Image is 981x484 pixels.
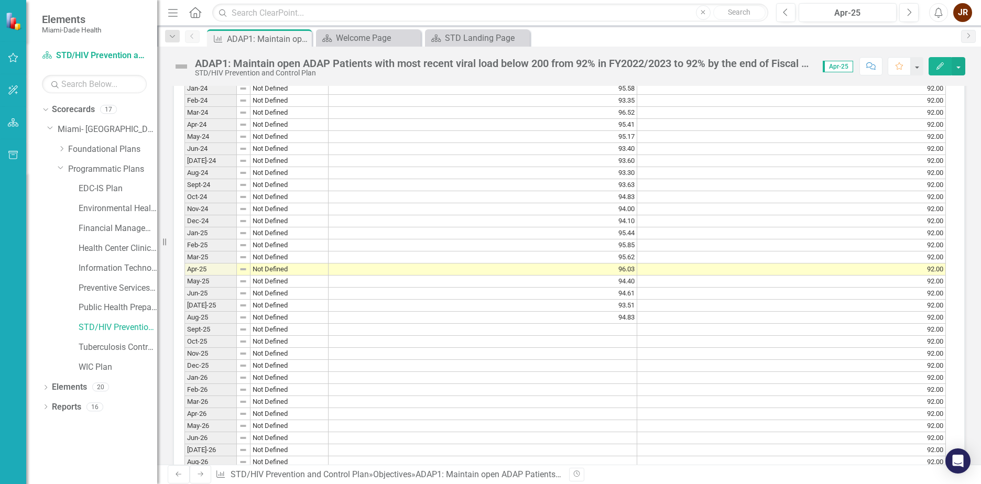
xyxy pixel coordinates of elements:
td: Not Defined [250,143,329,155]
td: Not Defined [250,276,329,288]
td: Not Defined [250,227,329,239]
a: STD Landing Page [428,31,527,45]
td: Jun-25 [184,288,237,300]
img: 8DAGhfEEPCf229AAAAAElFTkSuQmCC [239,289,247,298]
a: STD/HIV Prevention and Control Plan [231,469,369,479]
td: 94.00 [329,203,637,215]
img: 8DAGhfEEPCf229AAAAAElFTkSuQmCC [239,410,247,418]
img: 8DAGhfEEPCf229AAAAAElFTkSuQmCC [239,337,247,346]
a: WIC Plan [79,361,157,373]
td: 92.00 [637,215,946,227]
img: 8DAGhfEEPCf229AAAAAElFTkSuQmCC [239,145,247,153]
span: Elements [42,13,101,26]
td: Not Defined [250,360,329,372]
a: Scorecards [52,104,95,116]
td: 92.00 [637,300,946,312]
img: 8DAGhfEEPCf229AAAAAElFTkSuQmCC [239,241,247,249]
td: Nov-24 [184,203,237,215]
button: JR [953,3,972,22]
td: 92.00 [637,227,946,239]
td: 92.00 [637,444,946,456]
a: Information Technology Plan [79,262,157,274]
div: Welcome Page [336,31,418,45]
td: 94.83 [329,191,637,203]
td: 94.61 [329,288,637,300]
td: Apr-24 [184,119,237,131]
td: 96.52 [329,107,637,119]
td: 92.00 [637,95,946,107]
td: 92.00 [637,408,946,420]
td: 93.30 [329,167,637,179]
td: Not Defined [250,191,329,203]
a: Tuberculosis Control & Prevention Plan [79,342,157,354]
td: Not Defined [250,251,329,263]
td: 94.83 [329,312,637,324]
td: 92.00 [637,336,946,348]
td: Not Defined [250,432,329,444]
img: 8DAGhfEEPCf229AAAAAElFTkSuQmCC [239,277,247,285]
td: 92.00 [637,191,946,203]
td: 92.00 [637,360,946,372]
div: ADAP1: Maintain open ADAP Patients with most recent viral load below 200 from 92% in FY2022/2023 ... [227,32,309,46]
td: Not Defined [250,155,329,167]
td: 92.00 [637,276,946,288]
td: 92.00 [637,312,946,324]
td: Dec-25 [184,360,237,372]
td: 92.00 [637,263,946,276]
td: Not Defined [250,348,329,360]
td: Jun-26 [184,432,237,444]
td: 95.41 [329,119,637,131]
td: 92.00 [637,179,946,191]
td: 92.00 [637,107,946,119]
div: 16 [86,402,103,411]
img: 8DAGhfEEPCf229AAAAAElFTkSuQmCC [239,458,247,466]
td: May-26 [184,420,237,432]
td: 92.00 [637,288,946,300]
td: Sept-24 [184,179,237,191]
td: Not Defined [250,408,329,420]
td: Not Defined [250,95,329,107]
a: Welcome Page [319,31,418,45]
div: 17 [100,105,117,114]
td: Not Defined [250,312,329,324]
div: Open Intercom Messenger [945,448,971,474]
td: Aug-24 [184,167,237,179]
a: STD/HIV Prevention and Control Plan [42,50,147,62]
td: Not Defined [250,263,329,276]
img: 8DAGhfEEPCf229AAAAAElFTkSuQmCC [239,205,247,213]
img: 8DAGhfEEPCf229AAAAAElFTkSuQmCC [239,133,247,141]
img: 8DAGhfEEPCf229AAAAAElFTkSuQmCC [239,349,247,358]
td: Mar-24 [184,107,237,119]
div: STD Landing Page [445,31,527,45]
img: 8DAGhfEEPCf229AAAAAElFTkSuQmCC [239,108,247,117]
td: Not Defined [250,456,329,468]
td: 95.85 [329,239,637,251]
td: Jan-25 [184,227,237,239]
div: » » [215,469,561,481]
td: May-24 [184,131,237,143]
td: Not Defined [250,107,329,119]
input: Search Below... [42,75,147,93]
td: 93.60 [329,155,637,167]
img: 8DAGhfEEPCf229AAAAAElFTkSuQmCC [239,84,247,93]
div: ADAP1: Maintain open ADAP Patients with most recent viral load below 200 from 92% in FY2022/2023 ... [416,469,961,479]
span: Apr-25 [823,61,853,72]
img: 8DAGhfEEPCf229AAAAAElFTkSuQmCC [239,181,247,189]
img: 8DAGhfEEPCf229AAAAAElFTkSuQmCC [239,301,247,310]
a: Reports [52,401,81,413]
td: Sept-25 [184,324,237,336]
td: Not Defined [250,203,329,215]
td: Feb-26 [184,384,237,396]
a: STD/HIV Prevention and Control Plan [79,322,157,334]
td: 95.17 [329,131,637,143]
a: Financial Management Plan [79,223,157,235]
img: 8DAGhfEEPCf229AAAAAElFTkSuQmCC [239,398,247,406]
img: 8DAGhfEEPCf229AAAAAElFTkSuQmCC [239,96,247,105]
button: Search [713,5,766,20]
img: 8DAGhfEEPCf229AAAAAElFTkSuQmCC [239,325,247,334]
img: 8DAGhfEEPCf229AAAAAElFTkSuQmCC [239,157,247,165]
a: Objectives [373,469,411,479]
img: 8DAGhfEEPCf229AAAAAElFTkSuQmCC [239,422,247,430]
td: 95.44 [329,227,637,239]
img: ClearPoint Strategy [5,12,24,30]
